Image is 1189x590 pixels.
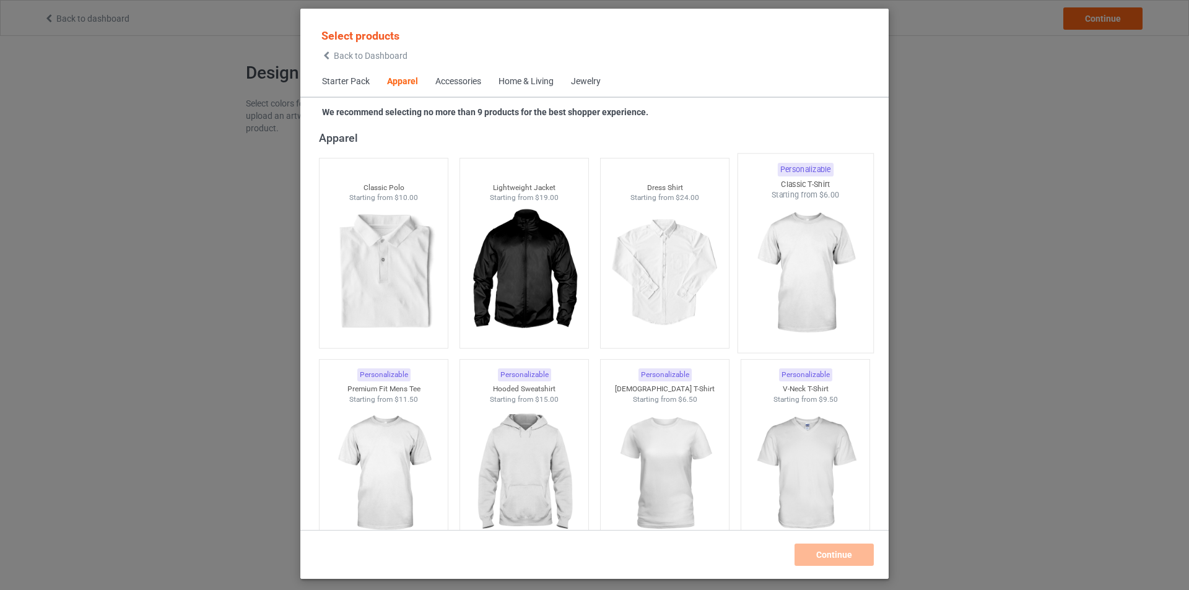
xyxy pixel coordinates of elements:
div: Jewelry [571,76,601,88]
img: regular.jpg [609,404,720,543]
span: Select products [321,29,399,42]
img: regular.jpg [328,203,439,342]
div: Lightweight Jacket [460,183,589,193]
img: regular.jpg [747,201,863,346]
div: Starting from [601,394,730,405]
div: Personalizable [498,368,551,381]
span: $6.00 [819,190,840,199]
div: Premium Fit Mens Tee [320,384,448,394]
img: regular.jpg [469,404,580,543]
div: Classic T-Shirt [738,179,873,189]
div: Home & Living [499,76,554,88]
img: regular.jpg [609,203,720,342]
div: Starting from [741,394,870,405]
span: $19.00 [535,193,559,202]
div: Starting from [320,394,448,405]
div: Starting from [320,193,448,203]
div: Dress Shirt [601,183,730,193]
div: Classic Polo [320,183,448,193]
span: Back to Dashboard [334,51,407,61]
span: $6.50 [678,395,697,404]
div: Hooded Sweatshirt [460,384,589,394]
div: Accessories [435,76,481,88]
div: [DEMOGRAPHIC_DATA] T-Shirt [601,384,730,394]
div: Apparel [319,131,876,145]
span: $11.50 [394,395,418,404]
div: Starting from [460,394,589,405]
div: Personalizable [357,368,411,381]
div: V-Neck T-Shirt [741,384,870,394]
span: $15.00 [535,395,559,404]
div: Personalizable [777,163,833,176]
div: Apparel [387,76,418,88]
span: Starter Pack [313,67,378,97]
img: regular.jpg [469,203,580,342]
div: Personalizable [779,368,832,381]
img: regular.jpg [328,404,439,543]
img: regular.jpg [750,404,861,543]
span: $24.00 [676,193,699,202]
strong: We recommend selecting no more than 9 products for the best shopper experience. [322,107,648,117]
div: Starting from [460,193,589,203]
div: Starting from [601,193,730,203]
div: Personalizable [638,368,692,381]
span: $10.00 [394,193,418,202]
div: Starting from [738,189,873,200]
span: $9.50 [819,395,838,404]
